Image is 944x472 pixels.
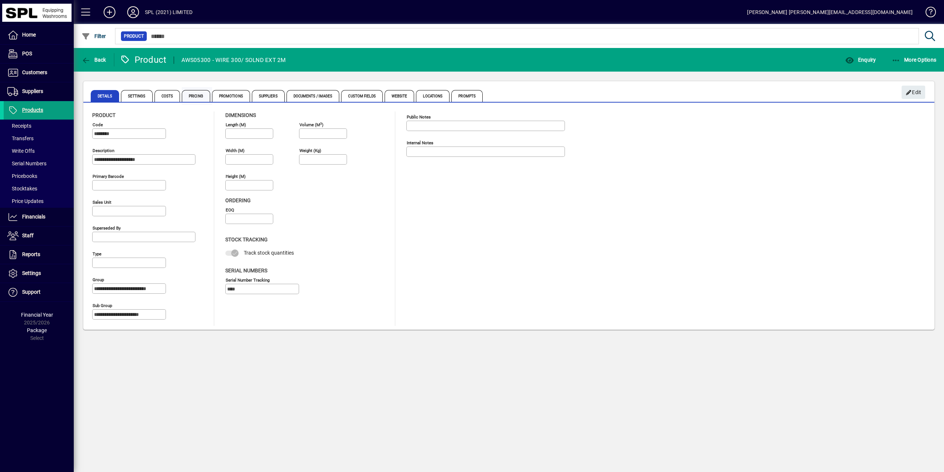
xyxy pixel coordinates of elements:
[22,251,40,257] span: Reports
[890,53,938,66] button: More Options
[4,182,74,195] a: Stocktakes
[226,277,270,282] mat-label: Serial Number tracking
[451,90,483,102] span: Prompts
[4,208,74,226] a: Financials
[7,161,46,166] span: Serial Numbers
[93,148,114,153] mat-label: Description
[121,90,153,102] span: Settings
[4,45,74,63] a: POS
[22,214,45,220] span: Financials
[93,225,121,231] mat-label: Superseded by
[892,57,937,63] span: More Options
[4,120,74,132] a: Receipts
[22,69,47,75] span: Customers
[287,90,340,102] span: Documents / Images
[226,122,246,127] mat-label: Length (m)
[80,53,108,66] button: Back
[4,82,74,101] a: Suppliers
[7,148,35,154] span: Write Offs
[27,327,47,333] span: Package
[80,30,108,43] button: Filter
[4,264,74,283] a: Settings
[81,57,106,63] span: Back
[225,268,267,273] span: Serial Numbers
[98,6,121,19] button: Add
[22,289,41,295] span: Support
[407,114,431,120] mat-label: Public Notes
[747,6,913,18] div: [PERSON_NAME] [PERSON_NAME][EMAIL_ADDRESS][DOMAIN_NAME]
[22,88,43,94] span: Suppliers
[22,232,34,238] span: Staff
[7,186,37,192] span: Stocktakes
[920,1,935,25] a: Knowledge Base
[4,283,74,302] a: Support
[92,112,115,118] span: Product
[91,90,119,102] span: Details
[7,173,37,179] span: Pricebooks
[225,237,268,242] span: Stock Tracking
[93,122,103,127] mat-label: Code
[226,148,244,153] mat-label: Width (m)
[4,157,74,170] a: Serial Numbers
[226,174,246,179] mat-label: Height (m)
[299,148,321,153] mat-label: Weight (Kg)
[843,53,878,66] button: Enquiry
[299,122,323,127] mat-label: Volume (m )
[244,250,294,256] span: Track stock quantities
[93,174,124,179] mat-label: Primary barcode
[407,140,433,145] mat-label: Internal Notes
[93,251,101,256] mat-label: Type
[120,54,167,66] div: Product
[22,32,36,38] span: Home
[4,145,74,157] a: Write Offs
[4,132,74,145] a: Transfers
[4,195,74,207] a: Price Updates
[22,51,32,56] span: POS
[93,200,111,205] mat-label: Sales unit
[7,135,34,141] span: Transfers
[4,245,74,264] a: Reports
[81,33,106,39] span: Filter
[252,90,285,102] span: Suppliers
[906,86,922,99] span: Edit
[4,170,74,182] a: Pricebooks
[93,277,104,282] mat-label: Group
[21,312,53,318] span: Financial Year
[226,207,234,213] mat-label: EOQ
[22,270,41,276] span: Settings
[7,123,31,129] span: Receipts
[181,54,286,66] div: AWS05300 - WIRE 300/ SOLND EXT 2M
[182,90,210,102] span: Pricing
[74,53,114,66] app-page-header-button: Back
[416,90,450,102] span: Locations
[4,26,74,44] a: Home
[341,90,382,102] span: Custom Fields
[320,121,322,125] sup: 3
[4,227,74,245] a: Staff
[225,112,256,118] span: Dimensions
[121,6,145,19] button: Profile
[902,86,925,99] button: Edit
[124,32,144,40] span: Product
[385,90,414,102] span: Website
[212,90,250,102] span: Promotions
[7,198,44,204] span: Price Updates
[155,90,180,102] span: Costs
[225,197,251,203] span: Ordering
[145,6,192,18] div: SPL (2021) LIMITED
[4,63,74,82] a: Customers
[93,303,112,308] mat-label: Sub group
[845,57,876,63] span: Enquiry
[22,107,43,113] span: Products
